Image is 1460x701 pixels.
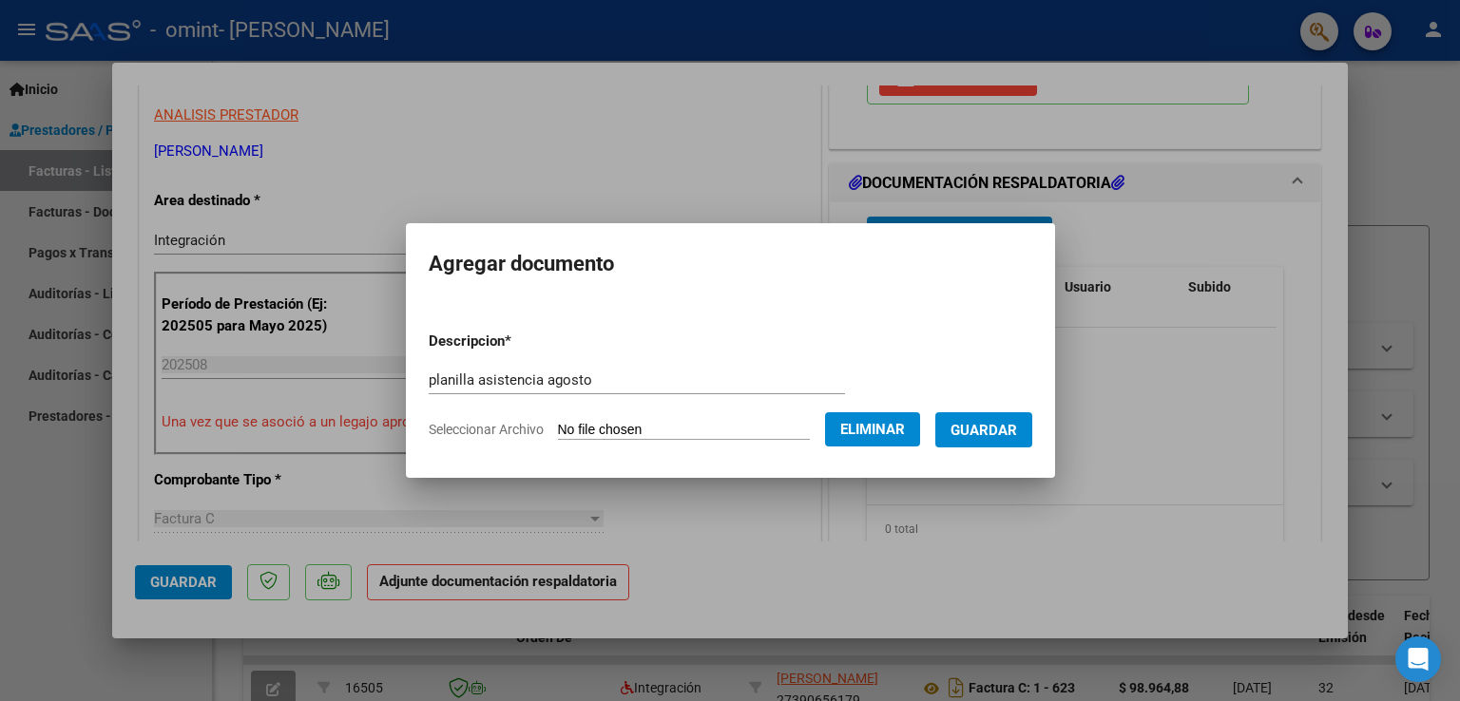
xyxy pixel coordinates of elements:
[1395,636,1441,682] div: Open Intercom Messenger
[429,246,1032,282] h2: Agregar documento
[935,412,1032,447] button: Guardar
[825,412,920,446] button: Eliminar
[840,421,905,438] span: Eliminar
[429,331,610,352] p: Descripcion
[951,422,1017,439] span: Guardar
[429,422,544,437] span: Seleccionar Archivo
